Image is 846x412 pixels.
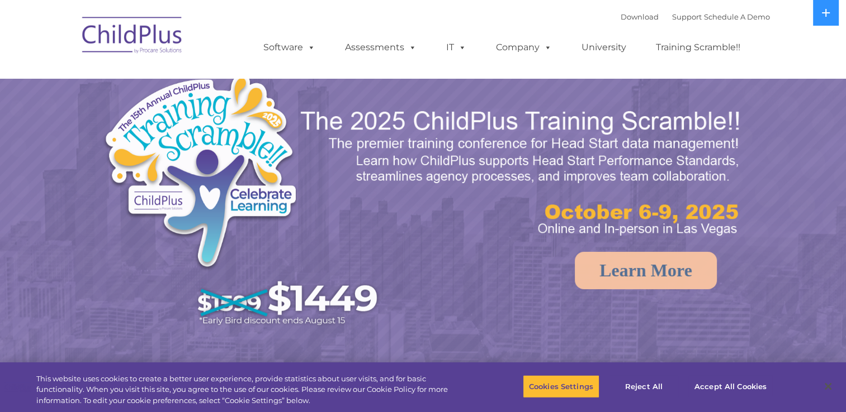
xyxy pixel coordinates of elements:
font: | [621,12,770,21]
a: IT [435,36,478,59]
a: Company [485,36,563,59]
a: Training Scramble!! [645,36,752,59]
a: Software [252,36,327,59]
button: Close [816,374,840,399]
a: Support [672,12,702,21]
div: This website uses cookies to create a better user experience, provide statistics about user visit... [36,373,465,406]
button: Reject All [609,375,679,398]
a: Learn More [575,252,717,289]
a: Download [621,12,659,21]
a: Schedule A Demo [704,12,770,21]
a: University [570,36,637,59]
img: ChildPlus by Procare Solutions [77,9,188,65]
button: Cookies Settings [523,375,599,398]
a: Assessments [334,36,428,59]
button: Accept All Cookies [688,375,773,398]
